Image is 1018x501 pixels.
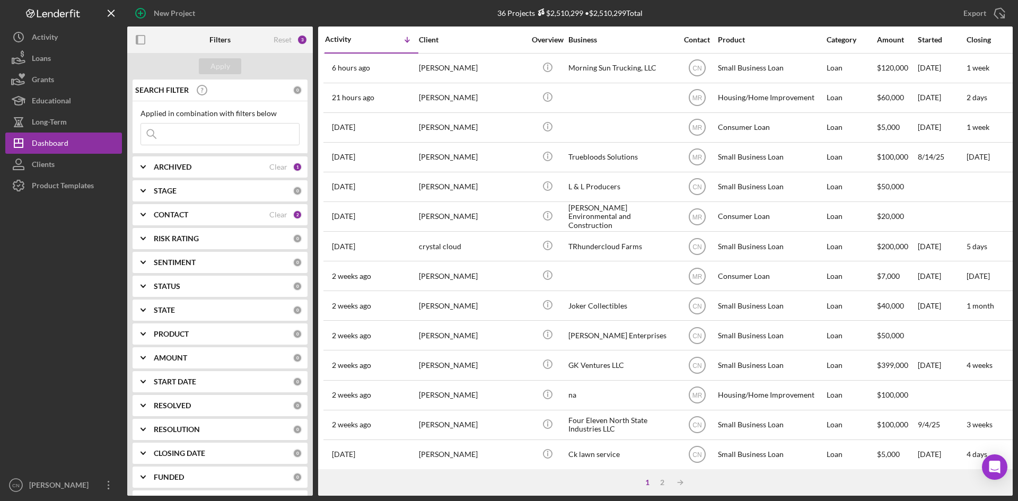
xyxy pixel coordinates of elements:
[918,262,966,290] div: [DATE]
[497,8,643,17] div: 36 Projects • $2,510,299 Total
[419,113,525,142] div: [PERSON_NAME]
[293,210,302,219] div: 2
[568,441,674,469] div: Ck lawn service
[718,54,824,82] div: Small Business Loan
[293,377,302,386] div: 0
[967,242,987,251] time: 5 days
[154,401,191,410] b: RESOLVED
[154,306,175,314] b: STATE
[953,3,1013,24] button: Export
[568,381,674,409] div: na
[419,381,525,409] div: [PERSON_NAME]
[419,36,525,44] div: Client
[332,153,355,161] time: 2025-09-29 16:36
[419,84,525,112] div: [PERSON_NAME]
[5,27,122,48] a: Activity
[293,234,302,243] div: 0
[877,182,904,191] span: $50,000
[877,242,908,251] span: $200,000
[877,152,908,161] span: $100,000
[127,3,206,24] button: New Project
[419,292,525,320] div: [PERSON_NAME]
[293,449,302,458] div: 0
[877,450,900,459] span: $5,000
[32,133,68,156] div: Dashboard
[918,113,966,142] div: [DATE]
[692,65,701,72] text: CN
[293,472,302,482] div: 0
[154,210,188,219] b: CONTACT
[419,441,525,469] div: [PERSON_NAME]
[293,305,302,315] div: 0
[154,425,200,434] b: RESOLUTION
[332,64,370,72] time: 2025-09-30 12:59
[419,351,525,379] div: [PERSON_NAME]
[154,234,199,243] b: RISK RATING
[5,111,122,133] button: Long-Term
[5,133,122,154] button: Dashboard
[32,90,71,114] div: Educational
[419,262,525,290] div: [PERSON_NAME]
[154,354,187,362] b: AMOUNT
[967,63,989,72] time: 1 week
[827,54,876,82] div: Loan
[293,329,302,339] div: 0
[692,273,702,280] text: MR
[718,84,824,112] div: Housing/Home Improvement
[827,441,876,469] div: Loan
[293,258,302,267] div: 0
[827,84,876,112] div: Loan
[568,411,674,439] div: Four Eleven North State Industries LLC
[5,48,122,69] button: Loans
[5,175,122,196] button: Product Templates
[332,391,371,399] time: 2025-09-17 15:41
[827,113,876,142] div: Loan
[568,143,674,171] div: Truebloods Solutions
[293,425,302,434] div: 0
[154,449,205,458] b: CLOSING DATE
[332,450,355,459] time: 2025-09-12 09:29
[877,271,900,280] span: $7,000
[918,36,966,44] div: Started
[210,58,230,74] div: Apply
[967,301,994,310] time: 1 month
[5,154,122,175] button: Clients
[718,232,824,260] div: Small Business Loan
[918,232,966,260] div: [DATE]
[32,175,94,199] div: Product Templates
[718,411,824,439] div: Small Business Loan
[154,187,177,195] b: STAGE
[332,123,355,131] time: 2025-09-29 17:21
[419,173,525,201] div: [PERSON_NAME]
[12,482,20,488] text: CN
[967,93,987,102] time: 2 days
[718,441,824,469] div: Small Business Loan
[827,143,876,171] div: Loan
[918,351,966,379] div: [DATE]
[718,381,824,409] div: Housing/Home Improvement
[718,203,824,231] div: Consumer Loan
[827,351,876,379] div: Loan
[419,232,525,260] div: crystal cloud
[332,212,355,221] time: 2025-09-24 18:21
[419,203,525,231] div: [PERSON_NAME]
[419,143,525,171] div: [PERSON_NAME]
[692,94,702,102] text: MR
[332,182,355,191] time: 2025-09-26 18:36
[877,301,904,310] span: $40,000
[293,162,302,172] div: 1
[154,163,191,171] b: ARCHIVED
[877,212,904,221] span: $20,000
[718,292,824,320] div: Small Business Loan
[332,420,371,429] time: 2025-09-15 16:37
[967,361,993,370] time: 4 weeks
[692,183,701,191] text: CN
[568,292,674,320] div: Joker Collectibles
[640,478,655,487] div: 1
[293,401,302,410] div: 0
[718,262,824,290] div: Consumer Loan
[535,8,583,17] div: $2,510,299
